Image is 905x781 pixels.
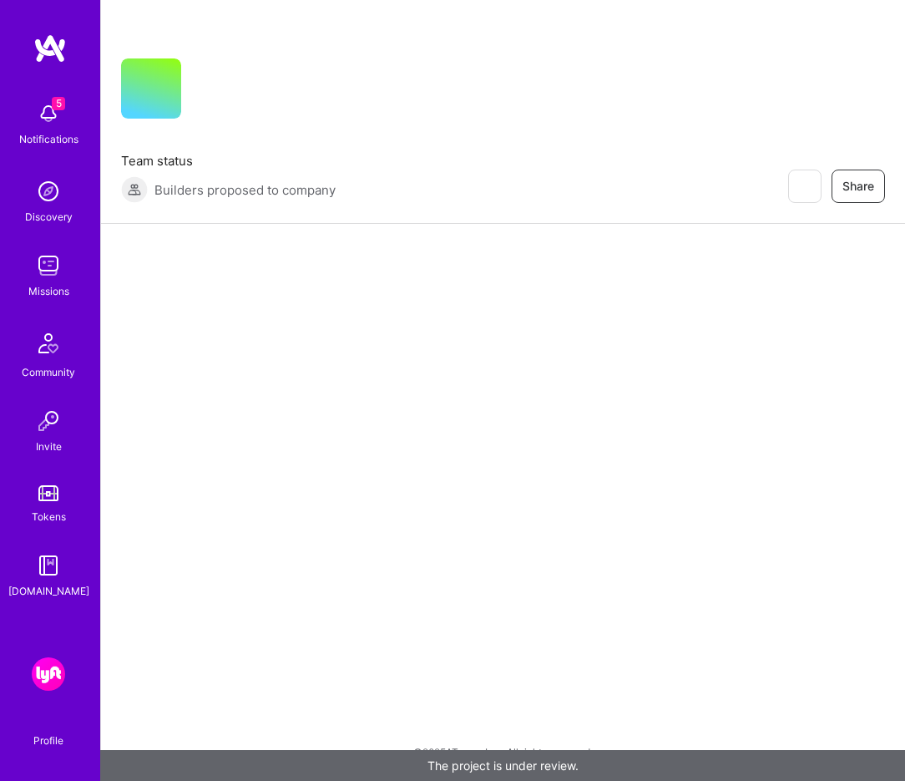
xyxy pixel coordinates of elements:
[32,508,66,525] div: Tokens
[32,97,65,130] img: bell
[154,181,336,199] span: Builders proposed to company
[32,657,65,691] img: Lyft : Lyft Rider
[28,323,68,363] img: Community
[32,175,65,208] img: discovery
[38,485,58,501] img: tokens
[842,178,874,195] span: Share
[28,657,69,691] a: Lyft : Lyft Rider
[832,170,885,203] button: Share
[32,549,65,582] img: guide book
[201,85,215,99] i: icon CompanyGray
[25,208,73,226] div: Discovery
[121,176,148,203] img: Builders proposed to company
[19,130,78,148] div: Notifications
[121,152,336,170] span: Team status
[32,404,65,438] img: Invite
[33,33,67,63] img: logo
[28,282,69,300] div: Missions
[52,97,65,110] span: 5
[22,363,75,381] div: Community
[8,582,89,600] div: [DOMAIN_NAME]
[33,732,63,748] div: Profile
[797,180,811,193] i: icon EyeClosed
[32,249,65,282] img: teamwork
[100,750,905,781] div: The project is under review.
[36,438,62,455] div: Invite
[28,714,69,748] a: Profile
